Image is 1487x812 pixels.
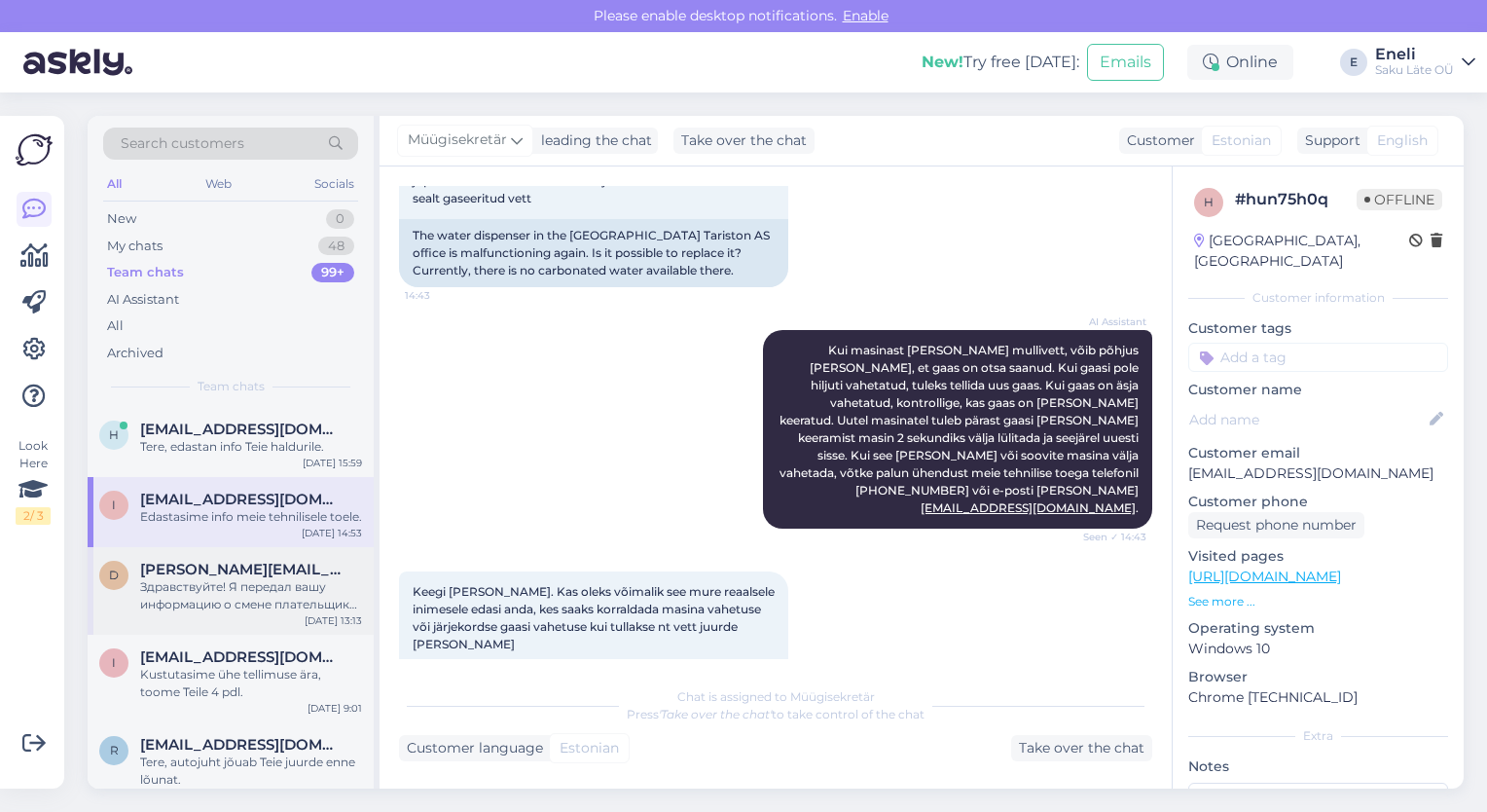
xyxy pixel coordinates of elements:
input: Add name [1189,409,1426,430]
div: 0 [326,209,354,229]
button: Emails [1087,44,1164,81]
div: Edastasime info meie tehnilisele toele. [140,508,362,526]
div: [DATE] 15:59 [303,456,362,470]
span: AI Assistant [1073,314,1146,329]
div: Customer [1119,130,1195,151]
div: Extra [1188,727,1448,745]
div: Socials [310,171,358,197]
span: Press to take control of the chat [627,707,925,721]
div: 48 [318,237,354,256]
div: My chats [107,237,163,256]
span: Müügisekretär [408,129,507,151]
p: Customer tags [1188,318,1448,339]
div: All [103,171,126,197]
img: Askly Logo [16,131,53,168]
p: Chrome [TECHNICAL_ID] [1188,687,1448,708]
p: Customer phone [1188,492,1448,512]
div: [GEOGRAPHIC_DATA], [GEOGRAPHIC_DATA] [1194,231,1409,272]
a: [URL][DOMAIN_NAME] [1188,568,1341,585]
span: ivari.ilusk@tariston.ee [140,491,343,508]
div: Take over the chat [1011,735,1152,761]
span: Keegi [PERSON_NAME]. Kas oleks võimalik see mure reaalsele inimesele edasi anda, kes saaks korral... [413,584,778,651]
span: r [110,743,119,757]
span: h [1204,195,1214,209]
span: Chat is assigned to Müügisekretär [677,689,875,704]
a: EneliSaku Läte OÜ [1375,47,1475,78]
div: Web [201,171,236,197]
span: Enable [837,7,894,24]
div: Saku Läte OÜ [1375,62,1454,78]
p: [EMAIL_ADDRESS][DOMAIN_NAME] [1188,463,1448,484]
input: Add a tag [1188,343,1448,372]
span: raido@lakrito.ee [140,736,343,754]
div: # hun75h0q [1235,188,1357,211]
div: Try free [DATE]: [922,51,1079,74]
span: i [112,655,116,670]
span: Kui masinast [PERSON_NAME] mullivett, võib põhjus [PERSON_NAME], et gaas on otsa saanud. Kui gaas... [780,343,1142,515]
span: English [1377,130,1428,151]
div: [DATE] 9:01 [308,701,362,716]
div: Eneli [1375,47,1454,62]
a: [EMAIL_ADDRESS][DOMAIN_NAME] [921,500,1136,515]
div: Customer language [399,738,543,758]
p: Windows 10 [1188,639,1448,659]
div: E [1340,49,1367,76]
div: 2 / 3 [16,507,51,525]
div: All [107,316,124,336]
div: [DATE] 14:53 [302,526,362,540]
p: Customer email [1188,443,1448,463]
span: i [112,498,116,512]
div: Customer information [1188,289,1448,307]
div: Online [1187,45,1293,80]
span: Search customers [121,133,244,154]
div: Здравствуйте! Я передал вашу информацию о смене плательщика по договору № 36758 соответствующему ... [140,578,362,613]
p: Operating system [1188,618,1448,639]
span: Seen ✓ 14:43 [1073,530,1146,544]
p: Notes [1188,757,1448,777]
span: 14:43 [405,288,478,303]
span: heli.siimson@sca.com [140,421,343,438]
div: Tere, autojuht jõuab Teie juurde enne lõunat. [140,754,362,789]
p: See more ... [1188,593,1448,610]
div: leading the chat [533,130,652,151]
span: Estonian [1212,130,1271,151]
span: info@itk.ee [140,648,343,666]
div: The water dispenser in the [GEOGRAPHIC_DATA] Tariston AS office is malfunctioning again. Is it po... [399,219,788,287]
div: New [107,209,136,229]
div: Kustutasime ühe tellimuse ära, toome Teile 4 pdl. [140,666,362,701]
div: [DATE] 13:13 [305,613,362,628]
div: AI Assistant [107,290,179,310]
span: Team chats [198,378,265,395]
b: New! [922,53,963,71]
span: d [109,568,119,582]
i: 'Take over the chat' [659,707,772,721]
span: Estonian [560,738,619,758]
div: 99+ [311,263,354,282]
span: Offline [1357,189,1442,210]
span: dmitri@fra-ber.ee [140,561,343,578]
div: Look Here [16,437,51,525]
p: Visited pages [1188,546,1448,567]
p: Browser [1188,667,1448,687]
p: Customer name [1188,380,1448,400]
div: Archived [107,344,163,363]
div: Support [1297,130,1360,151]
div: Team chats [107,263,184,282]
div: Request phone number [1188,512,1364,538]
div: Tere, edastan info Teie haldurile. [140,438,362,456]
div: Take over the chat [673,128,815,154]
span: h [109,427,119,442]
